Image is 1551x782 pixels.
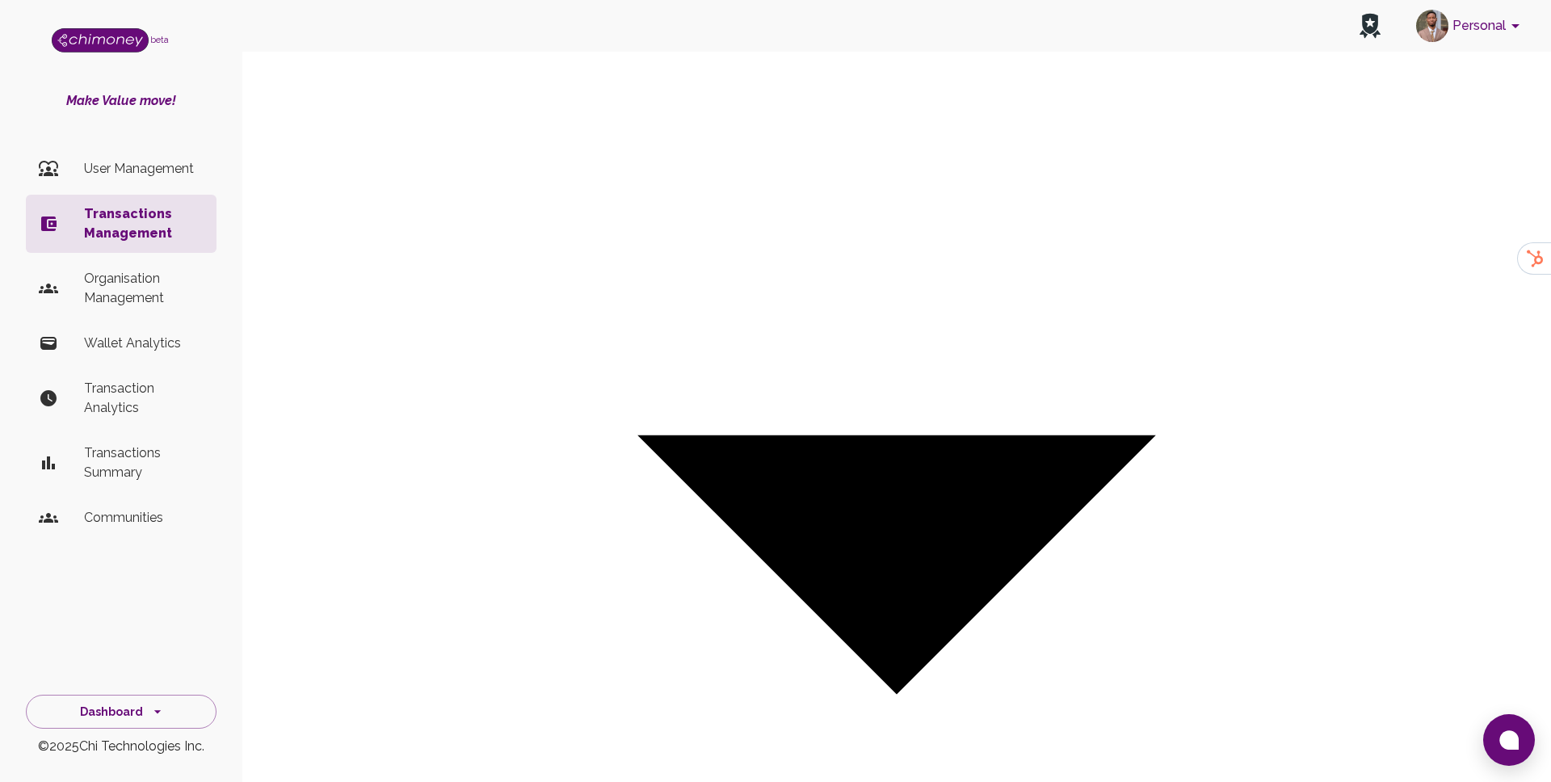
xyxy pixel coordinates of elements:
[1416,10,1448,42] img: avatar
[1483,714,1535,766] button: Open chat window
[84,444,204,482] p: Transactions Summary
[52,28,149,53] img: Logo
[84,379,204,418] p: Transaction Analytics
[84,269,204,308] p: Organisation Management
[84,508,204,528] p: Communities
[84,334,204,353] p: Wallet Analytics
[1410,5,1532,47] button: account of current user
[84,204,204,243] p: Transactions Management
[84,159,204,179] p: User Management
[26,695,216,729] button: Dashboard
[150,35,169,44] span: beta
